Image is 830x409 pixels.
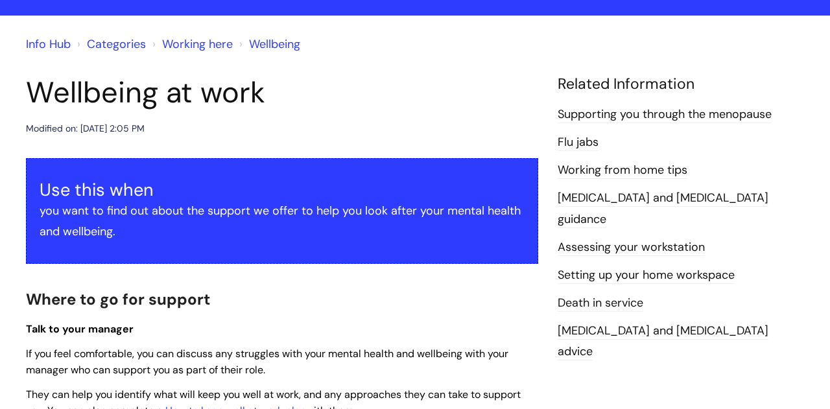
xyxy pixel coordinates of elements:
[162,36,233,52] a: Working here
[558,75,804,93] h4: Related Information
[558,162,687,179] a: Working from home tips
[26,322,134,336] span: Talk to your manager
[40,180,525,200] h3: Use this when
[558,295,643,312] a: Death in service
[249,36,300,52] a: Wellbeing
[26,75,538,110] h1: Wellbeing at work
[558,267,735,284] a: Setting up your home workspace
[26,347,508,377] span: If you feel comfortable, you can discuss any struggles with your mental health and wellbeing with...
[558,323,768,360] a: [MEDICAL_DATA] and [MEDICAL_DATA] advice
[558,106,772,123] a: Supporting you through the menopause
[26,121,145,137] div: Modified on: [DATE] 2:05 PM
[558,190,768,228] a: [MEDICAL_DATA] and [MEDICAL_DATA] guidance
[74,34,146,54] li: Solution home
[236,34,300,54] li: Wellbeing
[26,36,71,52] a: Info Hub
[40,200,525,242] p: you want to find out about the support we offer to help you look after your mental health and wel...
[149,34,233,54] li: Working here
[26,289,210,309] span: Where to go for support
[558,239,705,256] a: Assessing your workstation
[558,134,599,151] a: Flu jabs
[87,36,146,52] a: Categories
